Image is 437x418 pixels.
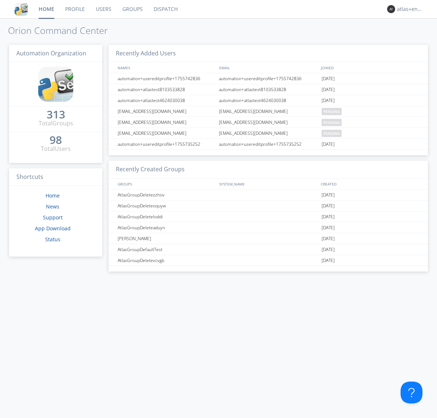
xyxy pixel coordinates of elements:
[322,190,335,200] span: [DATE]
[45,236,60,243] a: Status
[116,106,217,117] div: [EMAIL_ADDRESS][DOMAIN_NAME]
[109,45,428,63] h3: Recently Added Users
[47,111,65,119] a: 313
[16,49,86,57] span: Automation Organization
[322,95,335,106] span: [DATE]
[116,139,217,149] div: automation+usereditprofile+1755735252
[50,136,62,144] div: 98
[116,233,217,244] div: [PERSON_NAME]
[116,190,217,200] div: AtlasGroupDeletezzhov
[47,111,65,118] div: 313
[116,211,217,222] div: AtlasGroupDeleteloddi
[387,5,395,13] img: 373638.png
[217,179,319,189] div: SYSTEM_NAME
[109,211,428,222] a: AtlasGroupDeleteloddi[DATE]
[116,200,217,211] div: AtlasGroupDeleteoquyw
[109,233,428,244] a: [PERSON_NAME][DATE]
[109,222,428,233] a: AtlasGroupDeleteaduyn[DATE]
[116,73,217,84] div: automation+usereditprofile+1755742836
[46,192,60,199] a: Home
[322,255,335,266] span: [DATE]
[109,244,428,255] a: AtlasGroupDefaultTest[DATE]
[217,106,320,117] div: [EMAIL_ADDRESS][DOMAIN_NAME]
[217,95,320,106] div: automation+atlastest4624030038
[109,200,428,211] a: AtlasGroupDeleteoquyw[DATE]
[217,128,320,138] div: [EMAIL_ADDRESS][DOMAIN_NAME]
[109,73,428,84] a: automation+usereditprofile+1755742836automation+usereditprofile+1755742836[DATE]
[116,179,216,189] div: GROUPS
[46,203,59,210] a: News
[109,190,428,200] a: AtlasGroupDeletezzhov[DATE]
[322,222,335,233] span: [DATE]
[319,179,421,189] div: CREATED
[38,67,73,102] img: cddb5a64eb264b2086981ab96f4c1ba7
[116,62,216,73] div: NAMES
[322,130,342,137] span: pending
[116,84,217,95] div: automation+atlastest8103533828
[401,382,422,403] iframe: Toggle Customer Support
[109,84,428,95] a: automation+atlastest8103533828automation+atlastest8103533828[DATE]
[322,108,342,115] span: pending
[39,119,73,128] div: Total Groups
[322,200,335,211] span: [DATE]
[397,5,424,13] div: atlas+english0001
[109,139,428,150] a: automation+usereditprofile+1755735252automation+usereditprofile+1755735252[DATE]
[322,84,335,95] span: [DATE]
[322,73,335,84] span: [DATE]
[116,255,217,266] div: AtlasGroupDeletevcvgb
[109,117,428,128] a: [EMAIL_ADDRESS][DOMAIN_NAME][EMAIL_ADDRESS][DOMAIN_NAME]pending
[116,95,217,106] div: automation+atlastest4624030038
[319,62,421,73] div: JOINED
[9,168,102,186] h3: Shortcuts
[43,214,63,221] a: Support
[322,211,335,222] span: [DATE]
[217,117,320,128] div: [EMAIL_ADDRESS][DOMAIN_NAME]
[322,233,335,244] span: [DATE]
[50,136,62,145] a: 98
[217,139,320,149] div: automation+usereditprofile+1755735252
[116,128,217,138] div: [EMAIL_ADDRESS][DOMAIN_NAME]
[109,106,428,117] a: [EMAIL_ADDRESS][DOMAIN_NAME][EMAIL_ADDRESS][DOMAIN_NAME]pending
[217,73,320,84] div: automation+usereditprofile+1755742836
[109,95,428,106] a: automation+atlastest4624030038automation+atlastest4624030038[DATE]
[322,119,342,126] span: pending
[322,244,335,255] span: [DATE]
[217,84,320,95] div: automation+atlastest8103533828
[322,139,335,150] span: [DATE]
[41,145,71,153] div: Total Users
[116,222,217,233] div: AtlasGroupDeleteaduyn
[109,128,428,139] a: [EMAIL_ADDRESS][DOMAIN_NAME][EMAIL_ADDRESS][DOMAIN_NAME]pending
[15,3,28,16] img: cddb5a64eb264b2086981ab96f4c1ba7
[116,244,217,255] div: AtlasGroupDefaultTest
[217,62,319,73] div: EMAIL
[109,255,428,266] a: AtlasGroupDeletevcvgb[DATE]
[116,117,217,128] div: [EMAIL_ADDRESS][DOMAIN_NAME]
[109,161,428,179] h3: Recently Created Groups
[35,225,71,232] a: App Download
